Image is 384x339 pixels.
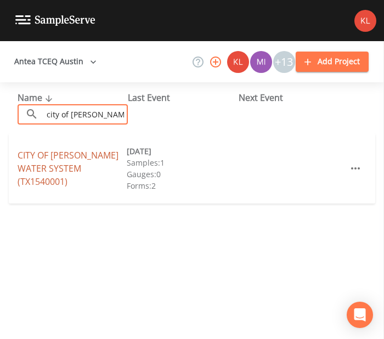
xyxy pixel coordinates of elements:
[127,168,236,180] div: Gauges: 0
[127,157,236,168] div: Samples: 1
[18,149,118,188] a: CITY OF [PERSON_NAME] WATER SYSTEM (TX1540001)
[296,52,369,72] button: Add Project
[250,51,272,73] img: a1ea4ff7c53760f38bef77ef7c6649bf
[273,51,295,73] div: +13
[10,52,101,72] button: Antea TCEQ Austin
[128,91,238,104] div: Last Event
[15,15,95,26] img: logo
[227,51,250,73] div: Kler Teran
[127,145,236,157] div: [DATE]
[18,92,55,104] span: Name
[127,180,236,191] div: Forms: 2
[250,51,273,73] div: Miriaha Caddie
[354,10,376,32] img: 9c4450d90d3b8045b2e5fa62e4f92659
[227,51,249,73] img: 9c4450d90d3b8045b2e5fa62e4f92659
[43,104,128,125] input: Search Projects
[239,91,349,104] div: Next Event
[347,302,373,328] div: Open Intercom Messenger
